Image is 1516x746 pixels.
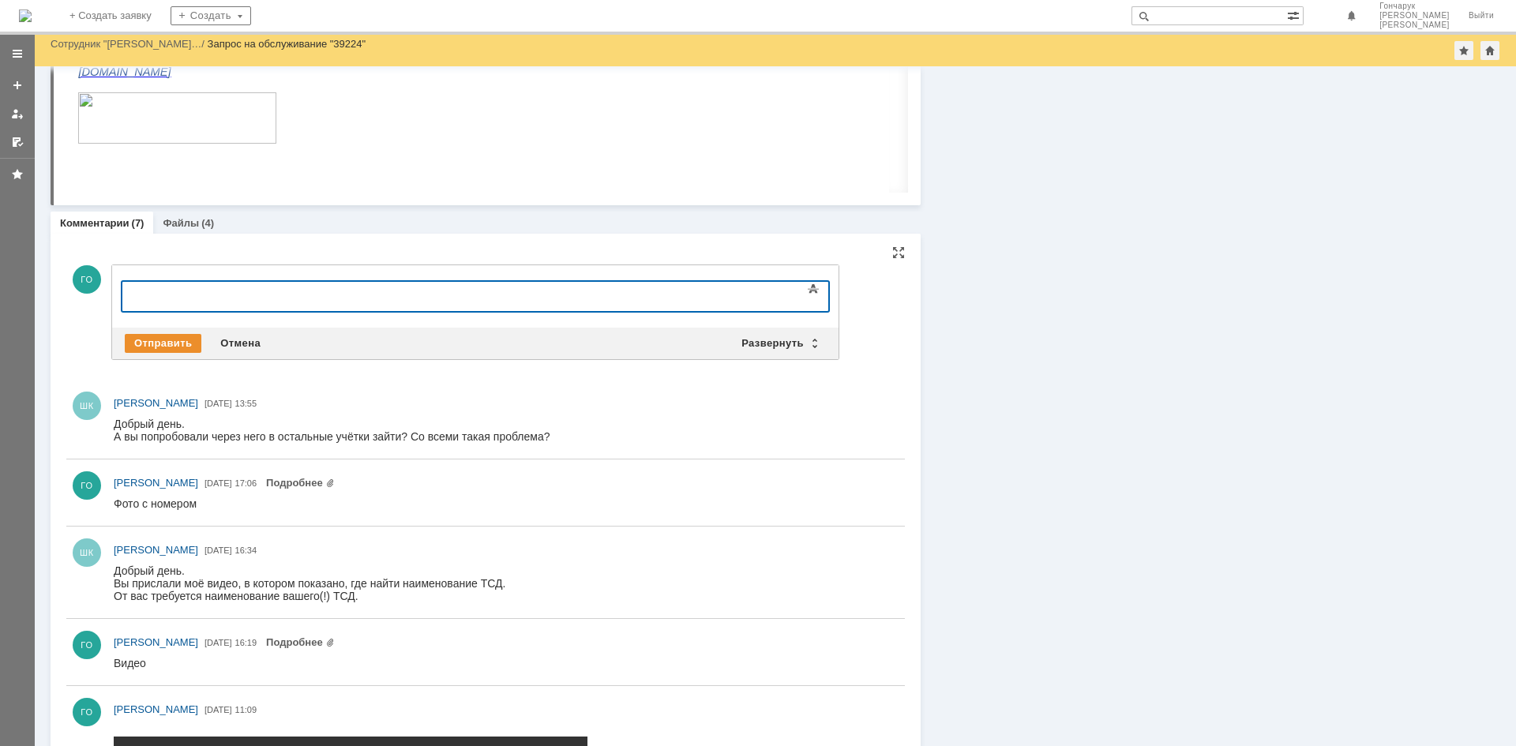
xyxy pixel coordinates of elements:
div: Сделать домашней страницей [1480,41,1499,60]
span: [PERSON_NAME] [1379,11,1450,21]
a: [PERSON_NAME] [114,395,198,411]
span: : [43,131,47,144]
a: Прикреплены файлы: WhatsApp Video 2025-08-14 at 10.40.46.mp4 [266,636,335,648]
a: Создать заявку [5,73,30,98]
a: [PERSON_NAME] [114,475,198,491]
span: 17:06 [235,478,257,488]
div: (4) [201,217,214,229]
a: Сотрудник "[PERSON_NAME]… [51,38,201,50]
div: Создать [171,6,251,25]
span: [PERSON_NAME] [114,397,198,409]
span: [PERSON_NAME] [114,477,198,489]
span: 13:55 [235,399,257,408]
span: г. [STREET_ADDRESS] [12,92,138,105]
span: - [19,131,23,144]
span: [PERSON_NAME] [12,65,118,78]
span: 11:09 [235,705,257,714]
a: Перейти на домашнюю страницу [19,9,32,22]
span: 16:19 [235,638,257,647]
span: [DATE] [205,478,232,488]
span: Гончарук [1379,2,1450,11]
div: / [51,38,208,50]
span: [DATE] [205,638,232,647]
span: [PERSON_NAME] [114,703,198,715]
a: [PERSON_NAME] [114,702,198,718]
span: 16:34 [235,545,257,555]
span: [PERSON_NAME] [1379,21,1450,30]
span: ncharuk [62,131,103,144]
a: Мои заявки [5,101,30,126]
a: [DOMAIN_NAME] [12,144,104,157]
span: o [56,131,62,144]
span: G [47,131,55,144]
span: [PHONE_NUMBER], доб.: 1301 [76,118,241,131]
a: Прикреплены файлы: 20250814_170246.jpg [266,477,335,489]
span: Руководитель склада ООО «СТА Карго» [12,79,238,92]
div: (7) [132,217,144,229]
span: Показать панель инструментов [804,279,823,298]
span: .o@[DOMAIN_NAME] [103,131,217,144]
span: [DATE] [205,545,232,555]
span: mail [22,131,43,144]
a: Комментарии [60,217,129,229]
a: Файлы [163,217,199,229]
span: Оф. тел.: + [12,118,76,131]
div: Запрос на обслуживание "39224" [208,38,366,50]
span: С уважением, [12,51,86,64]
img: logo [19,9,32,22]
a: [PERSON_NAME] [114,635,198,650]
span: e [12,131,18,144]
a: Goncharuk.o@[DOMAIN_NAME] [47,131,217,144]
div: На всю страницу [892,246,905,259]
span: [PERSON_NAME] [114,636,198,648]
img: download [12,171,210,223]
span: ГО [73,265,101,294]
span: [DATE] [205,705,232,714]
div: Добавить в избранное [1454,41,1473,60]
a: [PERSON_NAME] [114,542,198,558]
span: [PERSON_NAME] [114,544,198,556]
span: Расширенный поиск [1287,7,1303,22]
span: [DATE] [205,399,232,408]
a: Мои согласования [5,129,30,155]
span: Моб. тел.: [PHONE_NUMBER] [12,105,177,118]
